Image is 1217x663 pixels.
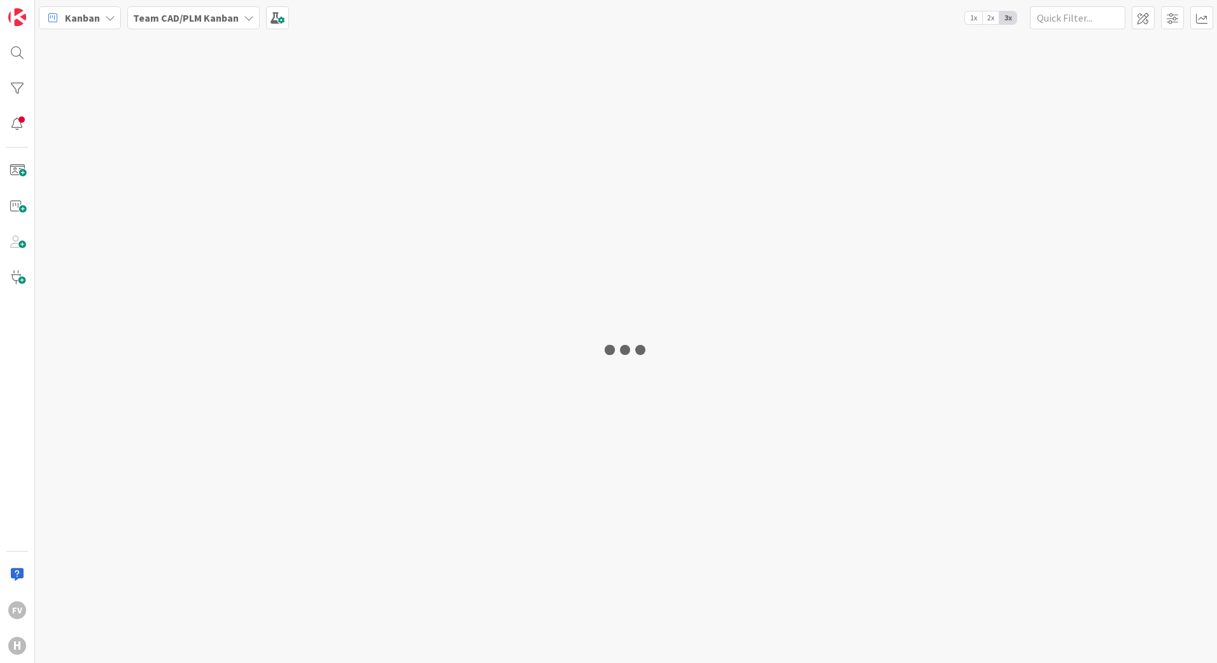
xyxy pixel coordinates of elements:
[8,8,26,26] img: Visit kanbanzone.com
[8,601,26,619] div: FV
[965,11,982,24] span: 1x
[999,11,1017,24] span: 3x
[133,11,239,24] b: Team CAD/PLM Kanban
[1030,6,1125,29] input: Quick Filter...
[982,11,999,24] span: 2x
[8,637,26,655] div: H
[65,10,100,25] span: Kanban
